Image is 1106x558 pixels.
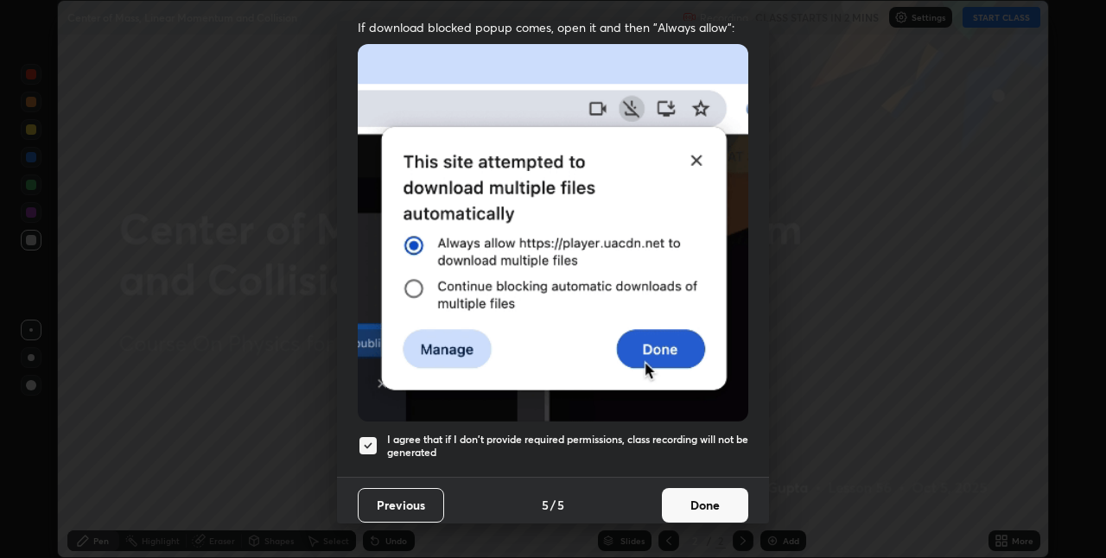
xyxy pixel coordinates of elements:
[557,496,564,514] h4: 5
[542,496,549,514] h4: 5
[550,496,556,514] h4: /
[662,488,748,523] button: Done
[358,44,748,422] img: downloads-permission-blocked.gif
[358,488,444,523] button: Previous
[358,19,748,35] span: If download blocked popup comes, open it and then "Always allow":
[387,433,748,460] h5: I agree that if I don't provide required permissions, class recording will not be generated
